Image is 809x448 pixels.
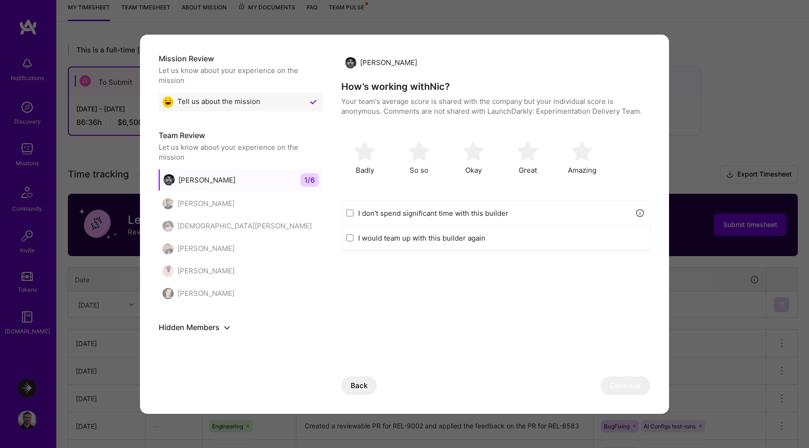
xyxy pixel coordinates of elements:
[162,243,174,254] img: Ricardo D'Alessandro
[162,288,235,299] div: [PERSON_NAME]
[635,208,646,219] i: icon Info
[301,173,319,187] span: 1 / 6
[341,376,377,395] button: Back
[341,81,650,93] h4: How’s working with Nic ?
[519,165,537,175] span: Great
[354,141,375,162] img: soso
[159,66,323,85] div: Let us know about your experience on the mission
[345,57,356,68] img: Nic Brunson
[341,96,650,116] p: Your team's average score is shared with the company but your individual score is anonymous. Comm...
[159,322,323,333] h5: Hidden Members
[162,265,235,277] div: [PERSON_NAME]
[517,141,538,162] img: soso
[221,322,233,333] button: show or hide hidden members
[162,198,235,209] div: [PERSON_NAME]
[162,220,312,232] div: [DEMOGRAPHIC_DATA][PERSON_NAME]
[177,96,260,108] span: Tell us about the mission
[568,165,596,175] span: Amazing
[358,233,645,243] label: I would team up with this builder again
[140,35,669,414] div: modal
[463,141,484,162] img: soso
[410,165,428,175] span: So so
[356,165,374,175] span: Badly
[345,57,417,68] div: [PERSON_NAME]
[163,174,175,185] img: Nic Brunson
[465,165,482,175] span: Okay
[224,325,230,331] i: icon ArrowDownBlack
[162,96,174,108] img: Great emoji
[159,142,323,162] div: Let us know about your experience on the mission
[159,130,323,140] h5: Team Review
[572,141,592,162] img: soso
[159,53,323,64] h5: Mission Review
[358,208,630,218] label: I don’t spend significant time with this builder
[162,288,174,299] img: Susanna Nevalainen
[162,220,174,232] img: Muhammad Umer
[409,141,429,162] img: soso
[162,265,174,277] img: Edwin O
[163,174,235,185] div: [PERSON_NAME]
[308,96,319,108] img: Checkmark
[162,198,174,209] img: Emiliano Gonzalez
[601,376,650,395] button: Continue
[162,243,235,254] div: [PERSON_NAME]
